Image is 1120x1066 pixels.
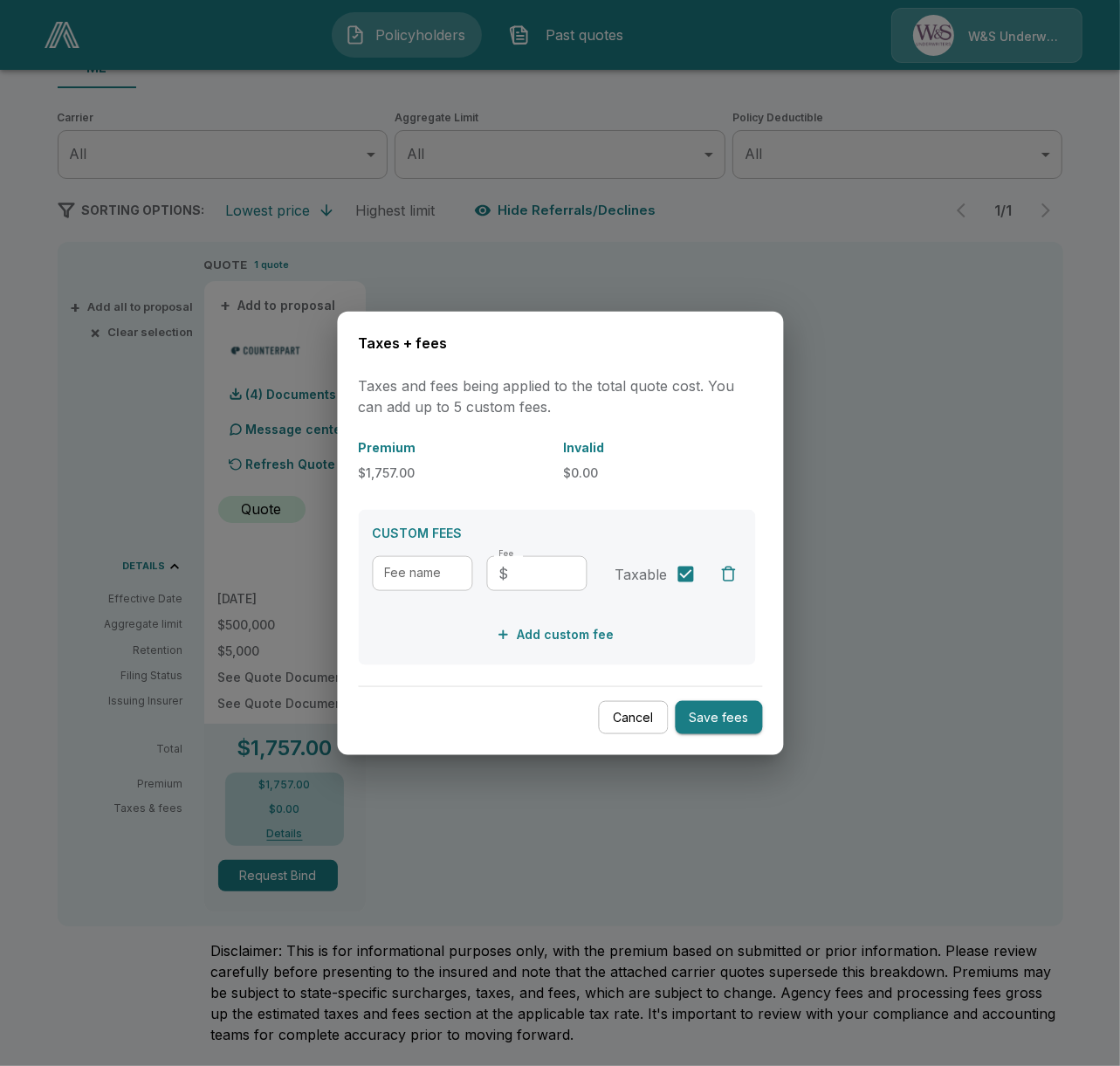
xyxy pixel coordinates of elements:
span: Taxable [615,564,667,585]
button: Add custom fee [492,619,621,651]
p: $0.00 [564,464,756,482]
p: $ [498,563,508,584]
label: Fee [498,548,513,560]
p: Premium [358,438,550,457]
h6: Taxes + fees [358,332,762,354]
p: $1,757.00 [358,464,550,482]
p: Taxes and fees being applied to the total quote cost. You can add up to 5 custom fees. [358,375,762,417]
button: Save fees [675,700,762,734]
p: CUSTOM FEES [372,524,741,542]
p: Invalid [564,438,756,457]
button: Cancel [598,700,668,734]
